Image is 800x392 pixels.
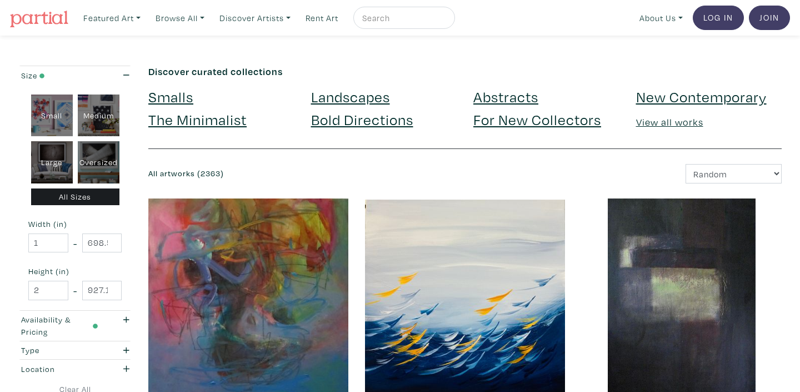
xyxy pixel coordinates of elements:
h6: All artworks (2363) [148,169,457,178]
span: - [73,236,77,251]
div: Medium [78,95,119,137]
a: Featured Art [78,7,146,29]
a: Smalls [148,87,193,106]
button: Size [18,66,132,85]
button: Availability & Pricing [18,311,132,341]
a: About Us [634,7,688,29]
a: View all works [636,116,703,128]
a: Abstracts [473,87,538,106]
div: Large [31,141,73,183]
a: Landscapes [311,87,390,106]
span: - [73,283,77,298]
div: Location [21,363,98,375]
a: Rent Art [301,7,343,29]
div: Size [21,70,98,82]
a: Join [749,6,790,30]
div: Small [31,95,73,137]
div: Availability & Pricing [21,314,98,338]
input: Search [361,11,444,25]
a: Browse All [151,7,209,29]
a: The Minimalist [148,110,247,129]
small: Height (in) [28,267,122,275]
a: Discover Artists [214,7,296,29]
a: Log In [693,6,744,30]
div: Oversized [78,141,119,183]
button: Type [18,341,132,360]
small: Width (in) [28,220,122,228]
a: Bold Directions [311,110,413,129]
h6: Discover curated collections [148,66,782,78]
a: New Contemporary [636,87,767,106]
div: Type [21,344,98,356]
div: All Sizes [31,188,119,206]
button: Location [18,360,132,378]
a: For New Collectors [473,110,601,129]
